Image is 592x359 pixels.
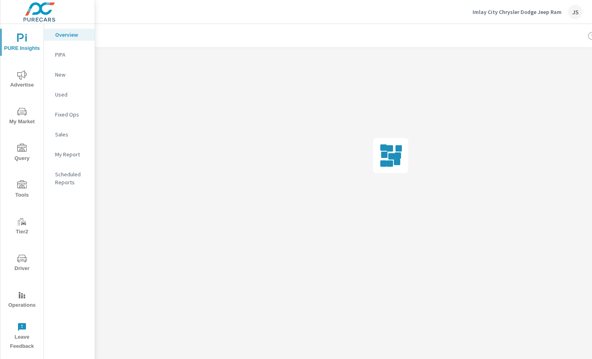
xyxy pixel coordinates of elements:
[44,168,95,188] div: Scheduled Reports
[3,34,41,53] span: PURE Insights
[55,51,88,59] p: PIPA
[44,69,95,81] div: New
[3,70,41,90] span: Advertise
[55,31,88,39] p: Overview
[44,29,95,41] div: Overview
[55,110,88,118] p: Fixed Ops
[55,130,88,138] p: Sales
[3,144,41,163] span: Query
[55,91,88,99] p: Used
[3,180,41,200] span: Tools
[3,290,41,310] span: Operations
[44,49,95,61] div: PIPA
[55,150,88,158] p: My Report
[3,107,41,126] span: My Market
[44,128,95,140] div: Sales
[55,170,88,186] p: Scheduled Reports
[3,322,41,351] span: Leave Feedback
[44,108,95,120] div: Fixed Ops
[3,254,41,273] span: Driver
[473,8,562,16] p: Imlay City Chrysler Dodge Jeep Ram
[3,217,41,237] span: Tier2
[44,89,95,101] div: Used
[0,24,44,354] div: nav menu
[44,148,95,160] div: My Report
[568,5,582,19] div: JS
[55,71,88,79] p: New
